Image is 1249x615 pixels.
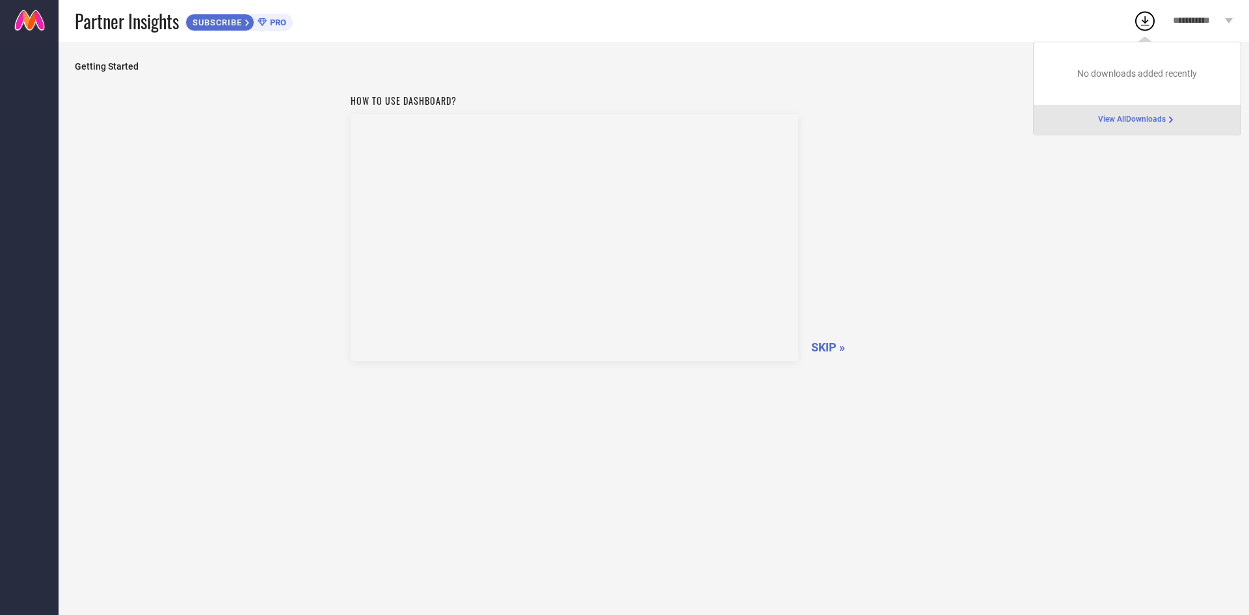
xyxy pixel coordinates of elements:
[811,340,845,354] span: SKIP »
[75,61,1233,72] span: Getting Started
[75,8,179,34] span: Partner Insights
[267,18,286,27] span: PRO
[1098,115,1176,125] div: Open download page
[1098,115,1176,125] a: View AllDownloads
[186,18,245,27] span: SUBSCRIBE
[185,10,293,31] a: SUBSCRIBEPRO
[351,114,798,361] iframe: Workspace Section
[1098,115,1166,125] span: View All Downloads
[351,94,798,107] h1: How to use dashboard?
[1133,9,1157,33] div: Open download list
[1077,68,1197,79] span: No downloads added recently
